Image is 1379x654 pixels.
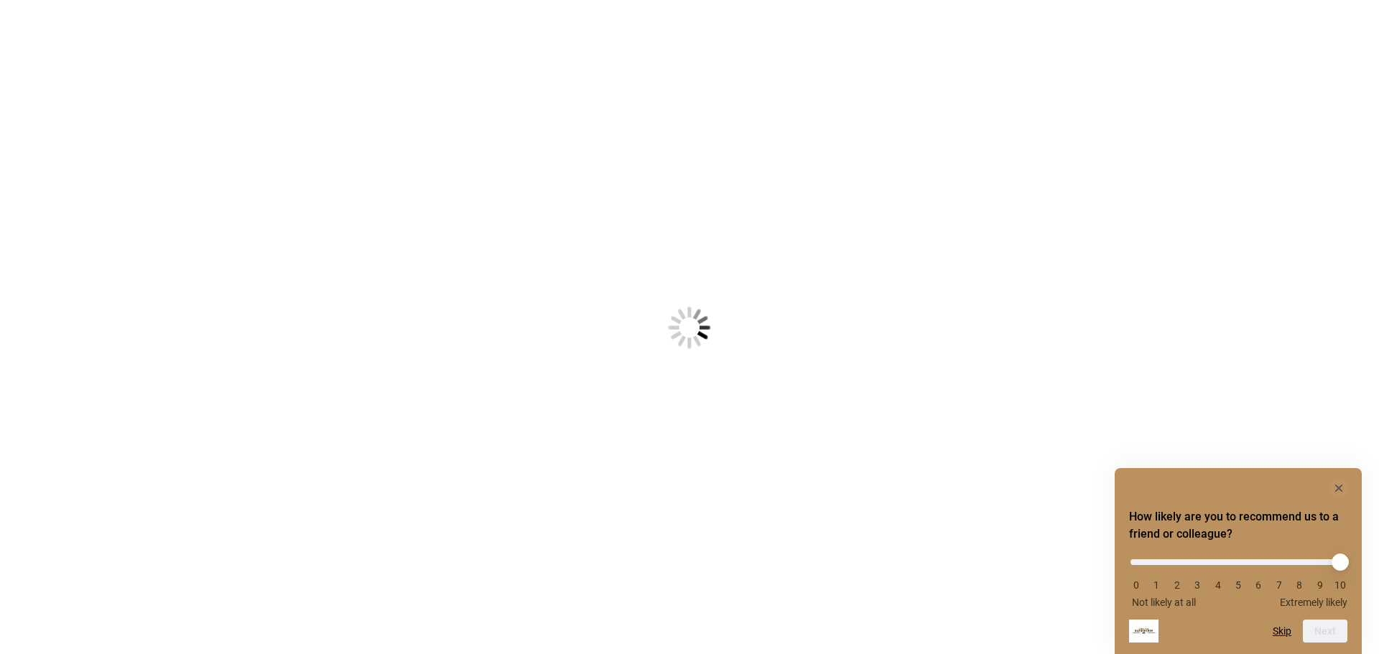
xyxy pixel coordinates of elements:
li: 5 [1231,579,1245,591]
div: How likely are you to recommend us to a friend or colleague? Select an option from 0 to 10, with ... [1129,548,1347,608]
li: 10 [1333,579,1347,591]
li: 9 [1313,579,1327,591]
li: 4 [1211,579,1225,591]
li: 3 [1190,579,1204,591]
div: How likely are you to recommend us to a friend or colleague? Select an option from 0 to 10, with ... [1129,480,1347,643]
h2: How likely are you to recommend us to a friend or colleague? Select an option from 0 to 10, with ... [1129,508,1347,543]
li: 8 [1292,579,1306,591]
button: Next question [1303,620,1347,643]
li: 6 [1251,579,1266,591]
li: 0 [1129,579,1143,591]
span: Not likely at all [1132,597,1196,608]
li: 1 [1149,579,1164,591]
button: Hide survey [1330,480,1347,497]
li: 7 [1272,579,1286,591]
li: 2 [1170,579,1184,591]
span: Extremely likely [1280,597,1347,608]
button: Skip [1273,625,1291,637]
img: Loading [598,235,781,419]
